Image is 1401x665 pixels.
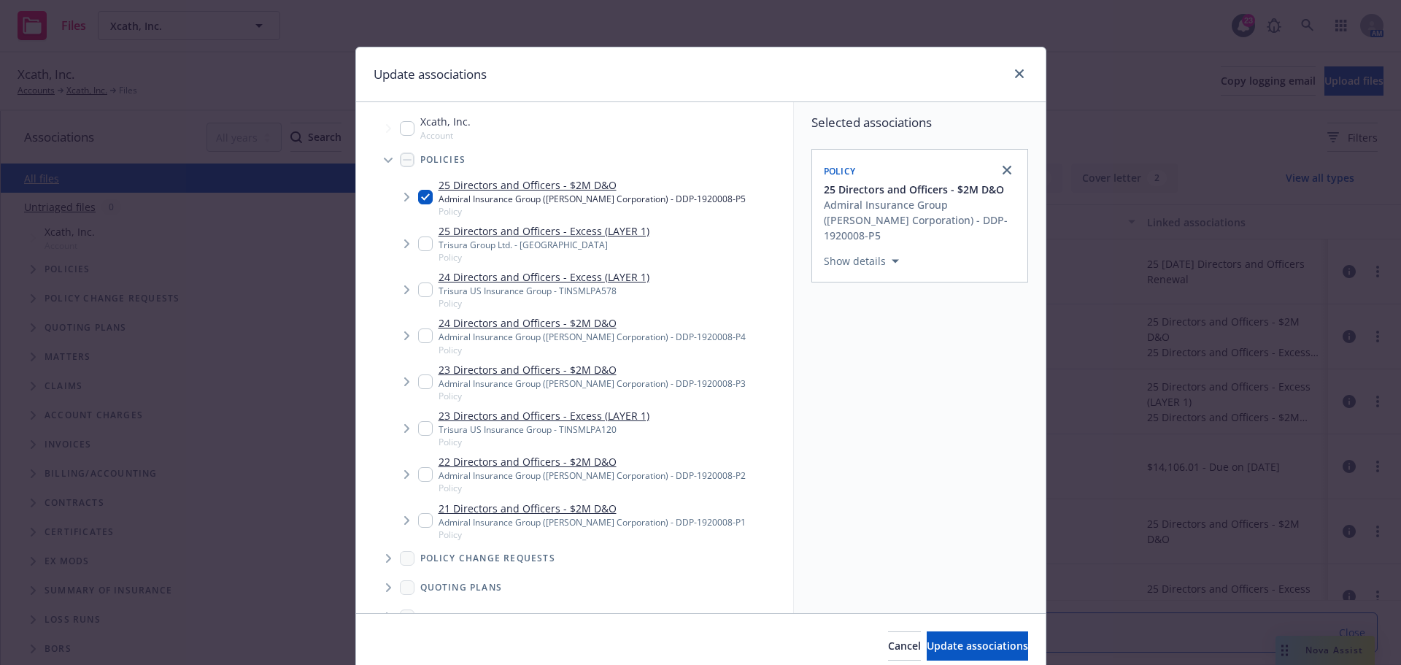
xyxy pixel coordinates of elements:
[439,482,746,494] span: Policy
[439,528,746,541] span: Policy
[824,182,1004,197] span: 25 Directors and Officers - $2M D&O
[439,251,649,264] span: Policy
[927,631,1028,661] button: Update associations
[824,197,1019,243] div: Admiral Insurance Group ([PERSON_NAME] Corporation) - DDP-1920008-P5
[439,377,746,390] div: Admiral Insurance Group ([PERSON_NAME] Corporation) - DDP-1920008-P3
[439,331,746,343] div: Admiral Insurance Group ([PERSON_NAME] Corporation) - DDP-1920008-P4
[439,516,746,528] div: Admiral Insurance Group ([PERSON_NAME] Corporation) - DDP-1920008-P1
[888,639,921,653] span: Cancel
[439,423,649,436] div: Trisura US Insurance Group - TINSMLPA120
[439,408,649,423] a: 23 Directors and Officers - Excess (LAYER 1)
[420,155,466,164] span: Policies
[420,129,471,142] span: Account
[811,114,1028,131] span: Selected associations
[420,612,466,621] span: Matters
[420,583,503,592] span: Quoting plans
[439,315,746,331] a: 24 Directors and Officers - $2M D&O
[439,344,746,356] span: Policy
[818,253,905,270] button: Show details
[439,501,746,516] a: 21 Directors and Officers - $2M D&O
[439,269,649,285] a: 24 Directors and Officers - Excess (LAYER 1)
[439,239,649,251] div: Trisura Group Ltd. - [GEOGRAPHIC_DATA]
[439,177,746,193] a: 25 Directors and Officers - $2M D&O
[439,469,746,482] div: Admiral Insurance Group ([PERSON_NAME] Corporation) - DDP-1920008-P2
[439,454,746,469] a: 22 Directors and Officers - $2M D&O
[420,554,555,563] span: Policy change requests
[439,362,746,377] a: 23 Directors and Officers - $2M D&O
[824,165,856,177] span: Policy
[439,193,746,205] div: Admiral Insurance Group ([PERSON_NAME] Corporation) - DDP-1920008-P5
[439,390,746,402] span: Policy
[439,285,649,297] div: Trisura US Insurance Group - TINSMLPA578
[824,182,1019,197] button: 25 Directors and Officers - $2M D&O
[439,436,649,448] span: Policy
[439,297,649,310] span: Policy
[439,205,746,218] span: Policy
[927,639,1028,653] span: Update associations
[998,161,1016,179] a: close
[888,631,921,661] button: Cancel
[1011,65,1028,82] a: close
[420,114,471,129] span: Xcath, Inc.
[374,65,487,84] h1: Update associations
[439,223,649,239] a: 25 Directors and Officers - Excess (LAYER 1)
